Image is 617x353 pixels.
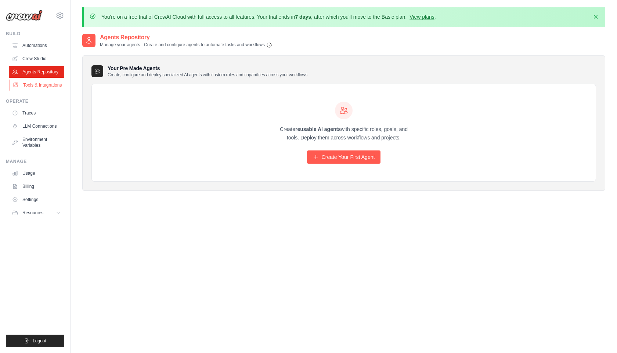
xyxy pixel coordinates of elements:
[6,98,64,104] div: Operate
[9,207,64,219] button: Resources
[6,159,64,164] div: Manage
[295,14,311,20] strong: 7 days
[9,53,64,65] a: Crew Studio
[295,126,341,132] strong: reusable AI agents
[9,107,64,119] a: Traces
[100,33,272,42] h2: Agents Repository
[9,134,64,151] a: Environment Variables
[108,65,307,78] h3: Your Pre Made Agents
[273,125,414,142] p: Create with specific roles, goals, and tools. Deploy them across workflows and projects.
[9,181,64,192] a: Billing
[33,338,46,344] span: Logout
[101,13,436,21] p: You're on a free trial of CrewAI Cloud with full access to all features. Your trial ends in , aft...
[307,150,381,164] a: Create Your First Agent
[10,79,65,91] a: Tools & Integrations
[22,210,43,216] span: Resources
[6,31,64,37] div: Build
[9,167,64,179] a: Usage
[9,40,64,51] a: Automations
[6,335,64,347] button: Logout
[409,14,434,20] a: View plans
[108,72,307,78] p: Create, configure and deploy specialized AI agents with custom roles and capabilities across your...
[6,10,43,21] img: Logo
[9,120,64,132] a: LLM Connections
[9,66,64,78] a: Agents Repository
[9,194,64,205] a: Settings
[100,42,272,48] p: Manage your agents - Create and configure agents to automate tasks and workflows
